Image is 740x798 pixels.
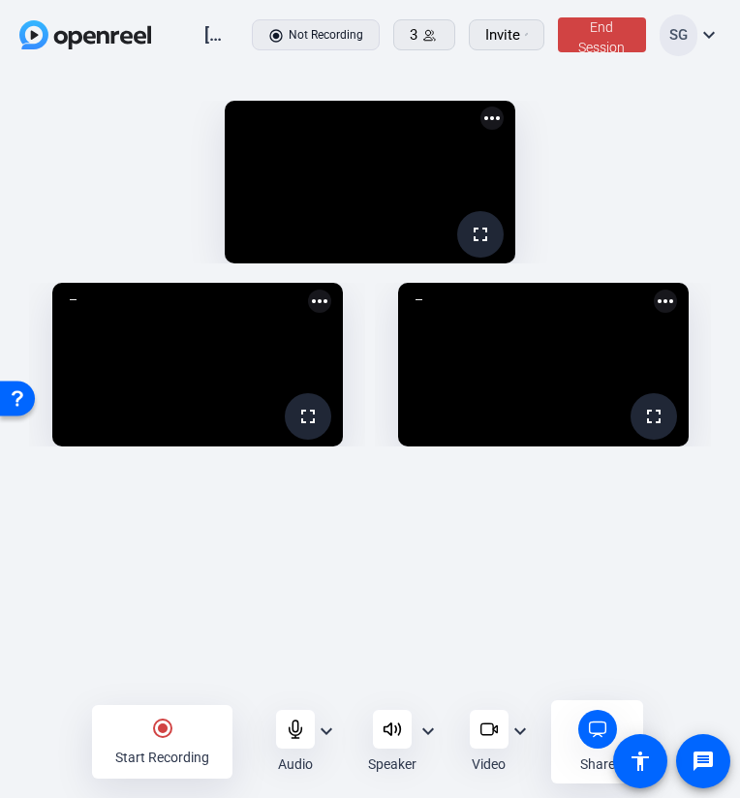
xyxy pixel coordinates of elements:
div: [PERSON_NAME] [204,23,225,46]
mat-icon: message [692,750,715,773]
mat-icon: accessibility [629,750,652,773]
div: Video [472,754,506,774]
img: OpenReel logo [19,20,151,49]
mat-icon: expand_more [697,23,721,46]
mat-icon: expand_more [416,720,440,743]
mat-icon: fullscreen [642,405,665,428]
div: Audio [278,754,313,774]
mat-icon: more_horiz [308,290,331,313]
mat-icon: more_horiz [654,290,677,313]
mat-icon: radio_button_checked [151,717,174,740]
mat-icon: fullscreen [469,223,492,246]
div: Start Recording [115,748,209,767]
span: 3 [410,24,417,46]
mat-icon: expand_more [315,720,338,743]
button: Invite [469,19,544,50]
mat-icon: more_horiz [480,107,504,130]
span: Invite [485,24,520,46]
mat-icon: fullscreen [296,405,320,428]
button: 3 [393,19,455,50]
mat-icon: expand_more [509,720,532,743]
button: End Session [558,17,647,52]
div: Speaker [368,754,416,774]
div: Share [580,754,615,774]
div: SG [660,15,697,56]
span: End Session [578,19,625,55]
